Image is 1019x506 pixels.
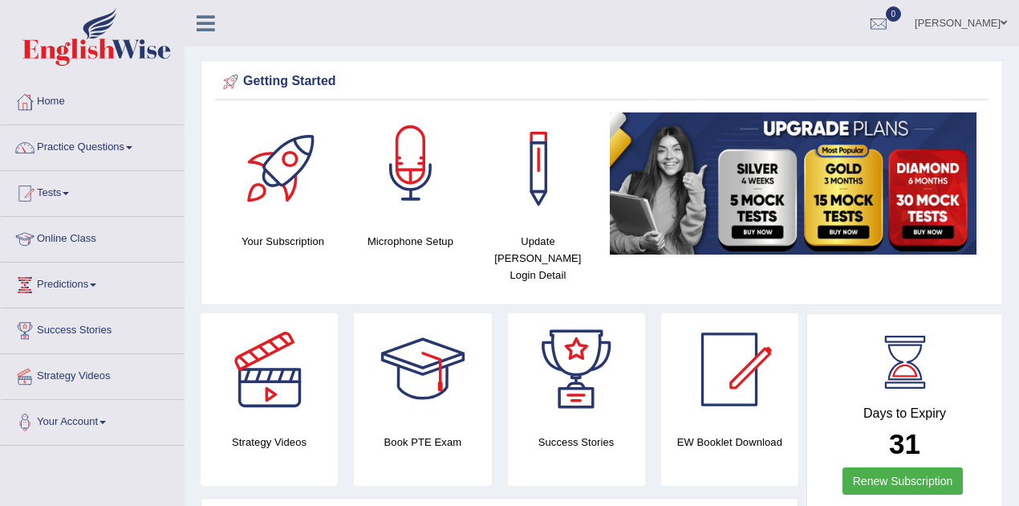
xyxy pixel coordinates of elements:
[1,80,184,120] a: Home
[889,428,920,459] b: 31
[355,233,466,250] h4: Microphone Setup
[1,217,184,257] a: Online Class
[508,434,645,451] h4: Success Stories
[482,233,594,284] h4: Update [PERSON_NAME] Login Detail
[1,400,184,440] a: Your Account
[219,70,984,94] div: Getting Started
[1,308,184,349] a: Success Stories
[354,434,491,451] h4: Book PTE Exam
[1,354,184,394] a: Strategy Videos
[886,6,902,22] span: 0
[661,434,798,451] h4: EW Booklet Download
[610,112,976,255] img: small5.jpg
[825,406,984,421] h4: Days to Expiry
[201,434,338,451] h4: Strategy Videos
[227,233,339,250] h4: Your Subscription
[842,467,964,495] a: Renew Subscription
[1,125,184,165] a: Practice Questions
[1,171,184,211] a: Tests
[1,263,184,303] a: Predictions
